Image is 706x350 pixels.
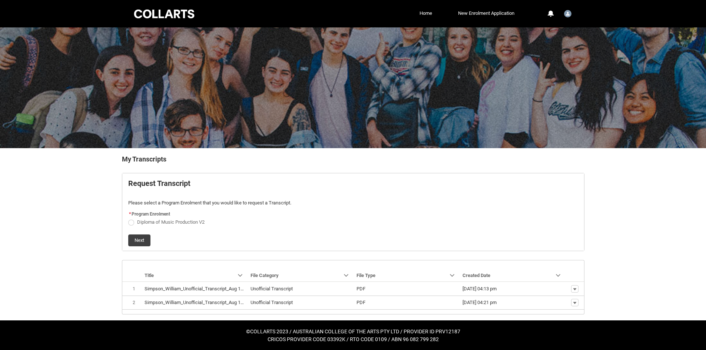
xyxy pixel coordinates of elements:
[562,7,573,19] button: User Profile Student.wsimpso.20252979
[122,155,166,163] b: My Transcripts
[122,173,584,251] article: Request_Student_Transcript flow
[418,8,434,19] a: Home
[128,234,150,246] button: Next
[564,10,571,17] img: Student.wsimpso.20252979
[456,8,516,19] a: New Enrolment Application
[251,286,293,291] lightning-base-formatted-text: Unofficial Transcript
[128,179,190,188] b: Request Transcript
[132,211,170,217] span: Program Enrolment
[357,286,365,291] lightning-base-formatted-text: PDF
[145,300,264,305] lightning-base-formatted-text: Simpson_William_Unofficial_Transcript_Aug 14, 2025.pdf
[128,199,578,207] p: Please select a Program Enrolment that you would like to request a Transcript.
[463,300,497,305] lightning-formatted-date-time: [DATE] 04:21 pm
[137,219,205,225] span: Diploma of Music Production V2
[357,300,365,305] lightning-base-formatted-text: PDF
[129,211,131,217] abbr: required
[145,286,264,291] lightning-base-formatted-text: Simpson_William_Unofficial_Transcript_Aug 14, 2025.pdf
[463,286,497,291] lightning-formatted-date-time: [DATE] 04:13 pm
[251,300,293,305] lightning-base-formatted-text: Unofficial Transcript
